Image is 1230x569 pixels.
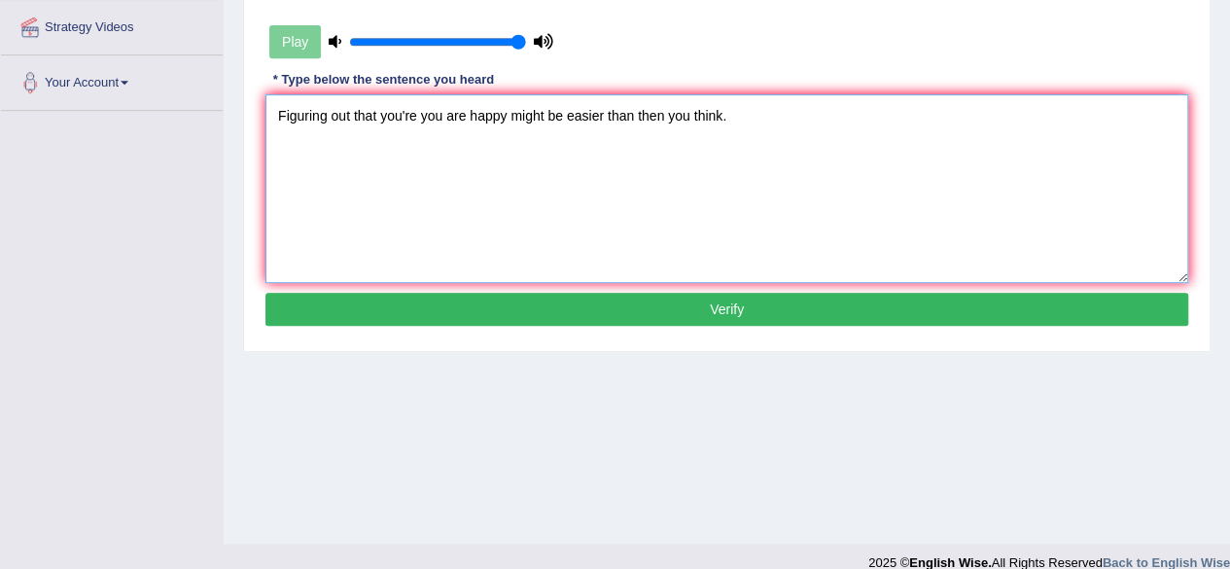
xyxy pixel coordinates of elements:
button: Verify [265,293,1188,326]
a: Your Account [1,55,223,104]
div: * Type below the sentence you heard [265,71,502,89]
